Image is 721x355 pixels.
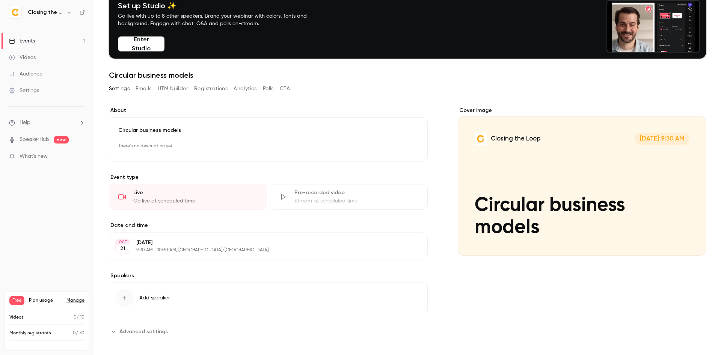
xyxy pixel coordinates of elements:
button: UTM builder [158,83,188,95]
p: Circular business models [118,127,418,134]
div: Live [133,189,258,196]
button: Add speaker [109,282,428,313]
p: / 30 [73,330,84,337]
div: Videos [9,54,36,61]
span: new [54,136,69,144]
span: Free [9,296,24,305]
span: 0 [73,331,76,335]
div: Audience [9,70,42,78]
a: Manage [66,298,84,304]
div: Pre-recorded video [294,189,419,196]
p: There's no description yet [118,140,418,152]
p: 21 [120,245,125,252]
p: 9:30 AM - 10:30 AM, [GEOGRAPHIC_DATA]/[GEOGRAPHIC_DATA] [136,247,388,253]
div: Pre-recorded videoStream at scheduled time [270,184,428,210]
button: Enter Studio [118,36,164,51]
button: Polls [263,83,274,95]
li: help-dropdown-opener [9,119,85,127]
p: Monthly registrants [9,330,51,337]
h4: Set up Studio ✨ [118,1,324,10]
div: OCT [116,239,130,245]
button: Advanced settings [109,325,172,337]
p: [DATE] [136,239,388,246]
p: Videos [9,314,24,321]
button: Analytics [234,83,257,95]
label: Cover image [458,107,706,114]
a: SpeakerHub [20,136,49,144]
span: Plan usage [29,298,62,304]
span: What's new [20,153,48,160]
div: Settings [9,87,39,94]
h6: Closing the Loop [28,9,63,16]
iframe: Noticeable Trigger [76,153,85,160]
span: Advanced settings [119,328,168,335]
p: / 10 [74,314,84,321]
button: CTA [280,83,290,95]
label: Date and time [109,222,428,229]
h1: Circular business models [109,71,706,80]
div: LiveGo live at scheduled time [109,184,267,210]
p: Event type [109,174,428,181]
label: About [109,107,428,114]
button: Emails [136,83,151,95]
label: Speakers [109,272,428,279]
section: Cover image [458,107,706,256]
span: 0 [74,315,77,320]
button: Settings [109,83,130,95]
div: Go live at scheduled time [133,197,258,205]
img: Closing the Loop [9,6,21,18]
div: Stream at scheduled time [294,197,419,205]
span: Add speaker [139,294,170,302]
button: Registrations [194,83,228,95]
div: Events [9,37,35,45]
span: Help [20,119,30,127]
p: Go live with up to 8 other speakers. Brand your webinar with colors, fonts and background. Engage... [118,12,324,27]
section: Advanced settings [109,325,428,337]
